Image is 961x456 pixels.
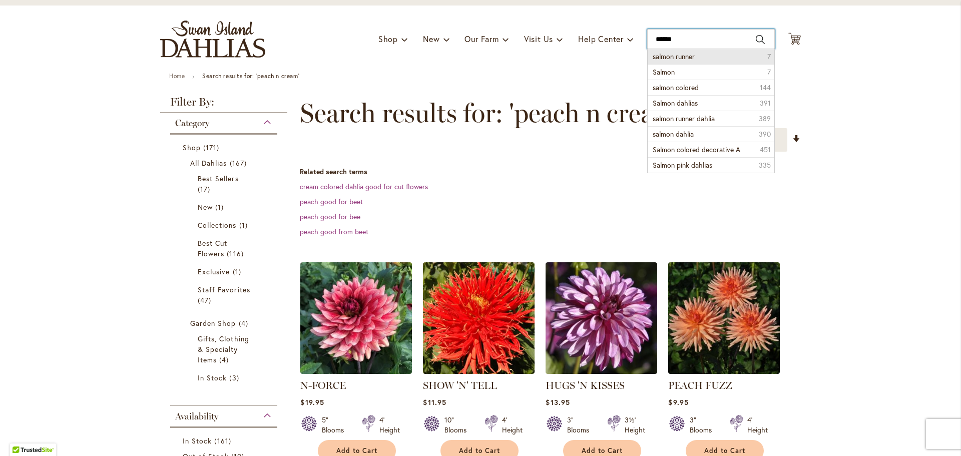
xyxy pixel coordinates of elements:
[215,202,226,212] span: 1
[300,397,324,407] span: $19.95
[759,160,771,170] span: 335
[668,397,688,407] span: $9.95
[653,114,715,123] span: salmon runner dahlia
[567,415,595,435] div: 3" Blooms
[229,372,241,383] span: 3
[546,397,570,407] span: $13.95
[760,145,771,155] span: 451
[198,202,213,212] span: New
[444,415,472,435] div: 10" Blooms
[379,415,400,435] div: 4' Height
[653,129,694,139] span: salmon dahlia
[198,267,230,276] span: Exclusive
[8,420,36,448] iframe: Launch Accessibility Center
[183,436,212,445] span: In Stock
[183,143,201,152] span: Shop
[198,373,227,382] span: In Stock
[582,446,623,455] span: Add to Cart
[160,97,287,113] strong: Filter By:
[668,379,732,391] a: PEACH FUZZ
[502,415,523,435] div: 4' Height
[378,34,398,44] span: Shop
[300,212,360,221] a: peach good for bee
[214,435,233,446] span: 161
[183,435,267,446] a: In Stock 161
[546,366,657,376] a: HUGS 'N KISSES
[198,334,249,364] span: Gifts, Clothing & Specialty Items
[190,318,260,328] a: Garden Shop
[300,262,412,374] img: N-FORCE
[190,318,236,328] span: Garden Shop
[198,285,250,294] span: Staff Favorites
[203,142,222,153] span: 171
[653,98,698,108] span: Salmon dahlias
[300,379,346,391] a: N-FORCE
[322,415,350,435] div: 5" Blooms
[524,34,553,44] span: Visit Us
[198,333,252,365] a: Gifts, Clothing &amp; Specialty Items
[175,118,209,129] span: Category
[202,72,299,80] strong: Search results for: 'peach n cream'
[300,197,363,206] a: peach good for beet
[227,248,246,259] span: 116
[300,98,680,128] span: Search results for: 'peach n cream'
[690,415,718,435] div: 3" Blooms
[198,295,214,305] span: 47
[198,202,252,212] a: New
[233,266,244,277] span: 1
[423,34,439,44] span: New
[653,160,712,170] span: Salmon pink dahlias
[175,411,218,422] span: Availability
[546,262,657,374] img: HUGS 'N KISSES
[239,220,250,230] span: 1
[423,262,535,374] img: SHOW 'N' TELL
[767,67,771,77] span: 7
[704,446,745,455] span: Add to Cart
[625,415,645,435] div: 3½' Height
[653,83,699,92] span: salmon colored
[198,173,252,194] a: Best Sellers
[653,145,740,154] span: Salmon colored decorative A
[198,184,213,194] span: 17
[190,158,227,168] span: All Dahlias
[459,446,500,455] span: Add to Cart
[668,262,780,374] img: PEACH FUZZ
[198,174,239,183] span: Best Sellers
[747,415,768,435] div: 4' Height
[578,34,624,44] span: Help Center
[190,158,260,168] a: All Dahlias
[464,34,499,44] span: Our Farm
[668,366,780,376] a: PEACH FUZZ
[756,32,765,48] button: Search
[760,98,771,108] span: 391
[300,182,428,191] a: cream colored dahlia good for cut flowers
[546,379,625,391] a: HUGS 'N KISSES
[160,21,265,58] a: store logo
[300,227,368,236] a: peach good from beet
[759,114,771,124] span: 389
[198,284,252,305] a: Staff Favorites
[198,220,252,230] a: Collections
[183,142,267,153] a: Shop
[300,366,412,376] a: N-FORCE
[198,266,252,277] a: Exclusive
[239,318,251,328] span: 4
[653,52,695,61] span: salmon runner
[767,52,771,62] span: 7
[230,158,249,168] span: 167
[423,366,535,376] a: SHOW 'N' TELL
[423,397,446,407] span: $11.95
[653,67,675,77] span: Salmon
[336,446,377,455] span: Add to Cart
[759,129,771,139] span: 390
[198,238,227,258] span: Best Cut Flowers
[423,379,497,391] a: SHOW 'N' TELL
[198,238,252,259] a: Best Cut Flowers
[300,167,801,177] dt: Related search terms
[219,354,231,365] span: 4
[760,83,771,93] span: 144
[169,72,185,80] a: Home
[198,372,252,383] a: In Stock
[198,220,237,230] span: Collections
